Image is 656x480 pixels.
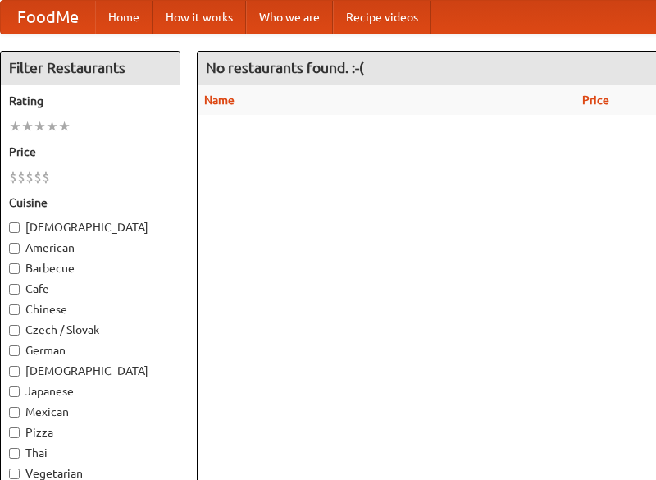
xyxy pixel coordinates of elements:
input: [DEMOGRAPHIC_DATA] [9,366,20,377]
ng-pluralize: No restaurants found. :-( [206,60,364,75]
label: Chinese [9,301,171,318]
label: German [9,342,171,359]
input: [DEMOGRAPHIC_DATA] [9,222,20,233]
li: ★ [9,117,21,135]
h5: Cuisine [9,194,171,211]
label: Japanese [9,383,171,400]
a: Who we are [246,1,333,34]
input: Thai [9,448,20,459]
a: Home [95,1,153,34]
input: Vegetarian [9,469,20,479]
input: Mexican [9,407,20,418]
h5: Price [9,144,171,160]
label: Barbecue [9,260,171,277]
h5: Rating [9,93,171,109]
a: Recipe videos [333,1,431,34]
a: How it works [153,1,246,34]
input: Czech / Slovak [9,325,20,336]
label: Pizza [9,424,171,441]
a: Price [582,94,609,107]
li: $ [9,168,17,186]
label: Czech / Slovak [9,322,171,338]
label: Cafe [9,281,171,297]
input: Cafe [9,284,20,295]
label: Mexican [9,404,171,420]
li: $ [42,168,50,186]
li: $ [25,168,34,186]
input: Japanese [9,386,20,397]
label: [DEMOGRAPHIC_DATA] [9,363,171,379]
input: Pizza [9,427,20,438]
li: ★ [58,117,71,135]
li: $ [17,168,25,186]
input: Chinese [9,304,20,315]
li: ★ [46,117,58,135]
input: German [9,345,20,356]
a: Name [204,94,235,107]
input: American [9,243,20,254]
input: Barbecue [9,263,20,274]
h4: Filter Restaurants [1,52,180,85]
label: American [9,240,171,256]
li: $ [34,168,42,186]
label: Thai [9,445,171,461]
li: ★ [21,117,34,135]
a: FoodMe [1,1,95,34]
li: ★ [34,117,46,135]
label: [DEMOGRAPHIC_DATA] [9,219,171,235]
